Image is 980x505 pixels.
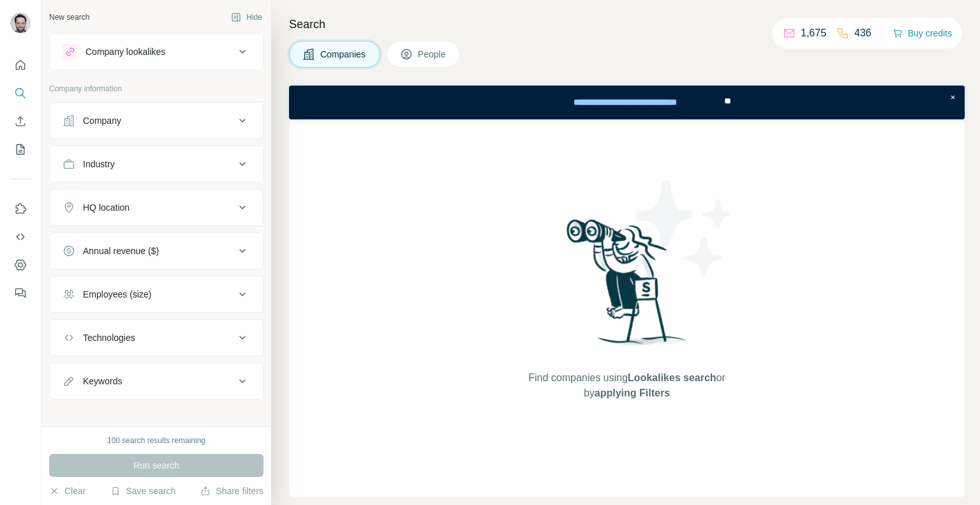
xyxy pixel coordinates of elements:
[418,48,447,61] span: People
[200,485,264,497] button: Share filters
[85,45,165,58] div: Company lookalikes
[50,105,263,136] button: Company
[50,149,263,179] button: Industry
[10,110,31,133] button: Enrich CSV
[83,158,115,170] div: Industry
[628,372,716,383] span: Lookalikes search
[110,485,175,497] button: Save search
[289,86,965,119] iframe: Banner
[595,388,670,398] span: applying Filters
[50,366,263,396] button: Keywords
[289,15,965,33] h4: Search
[83,245,159,257] div: Annual revenue ($)
[801,26,826,41] p: 1,675
[50,192,263,223] button: HQ location
[50,322,263,353] button: Technologies
[893,24,952,42] button: Buy credits
[50,236,263,266] button: Annual revenue ($)
[50,279,263,310] button: Employees (size)
[49,11,89,23] div: New search
[10,54,31,77] button: Quick start
[10,282,31,305] button: Feedback
[83,201,130,214] div: HQ location
[50,36,263,67] button: Company lookalikes
[320,48,367,61] span: Companies
[10,138,31,161] button: My lists
[10,197,31,220] button: Use Surfe on LinkedIn
[83,288,151,301] div: Employees (size)
[561,216,694,358] img: Surfe Illustration - Woman searching with binoculars
[49,83,264,94] p: Company information
[10,13,31,33] img: Avatar
[49,485,85,497] button: Clear
[524,370,729,401] span: Find companies using or by
[10,253,31,276] button: Dashboard
[627,170,742,285] img: Surfe Illustration - Stars
[107,435,205,446] div: 100 search results remaining
[10,225,31,248] button: Use Surfe API
[222,8,271,27] button: Hide
[83,331,135,344] div: Technologies
[83,375,122,388] div: Keywords
[10,82,31,105] button: Search
[854,26,872,41] p: 436
[83,114,121,127] div: Company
